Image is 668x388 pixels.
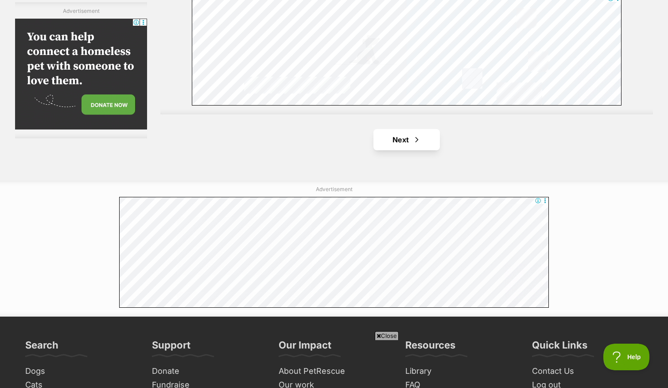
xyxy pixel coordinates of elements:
[148,364,266,378] a: Donate
[373,129,440,150] a: Next page
[119,197,549,308] iframe: Advertisement
[528,364,646,378] a: Contact Us
[160,129,653,150] nav: Pagination
[173,344,495,384] iframe: Advertisement
[152,339,190,357] h3: Support
[532,339,587,357] h3: Quick Links
[15,19,147,129] iframe: Advertisement
[25,339,58,357] h3: Search
[375,331,399,340] span: Close
[603,344,650,370] iframe: Help Scout Beacon - Open
[22,364,140,378] a: Dogs
[15,2,147,138] div: Advertisement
